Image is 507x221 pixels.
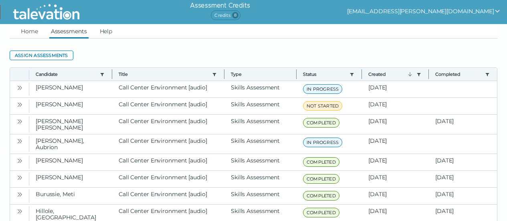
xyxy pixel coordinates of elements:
clr-dg-cell: [PERSON_NAME] [29,98,112,114]
clr-dg-cell: Call Center Environment [audio] [112,154,224,170]
button: created filter [416,71,422,77]
span: COMPLETED [303,118,339,128]
clr-dg-cell: [DATE] [362,154,429,170]
button: Column resize handle [294,65,299,83]
clr-dg-cell: [DATE] [362,98,429,114]
button: status filter [349,71,355,77]
a: Home [19,24,40,39]
span: COMPLETED [303,157,339,167]
clr-dg-cell: Skills Assessment [224,98,297,114]
clr-dg-cell: Skills Assessment [224,134,297,154]
span: Credits [211,10,240,20]
span: IN PROGRESS [303,138,342,147]
clr-dg-cell: Skills Assessment [224,81,297,97]
clr-dg-cell: [PERSON_NAME] [29,171,112,187]
button: Open [15,116,24,126]
span: NOT STARTED [303,101,342,111]
clr-dg-cell: [DATE] [362,134,429,154]
cds-icon: Open [16,191,23,198]
button: Open [15,172,24,182]
span: 8 [232,12,238,18]
span: COMPLETED [303,174,339,184]
button: completed filter [484,71,491,77]
clr-dg-cell: Skills Assessment [224,171,297,187]
clr-dg-cell: [DATE] [362,115,429,134]
button: Column resize handle [222,65,227,83]
cds-icon: Open [16,85,23,91]
span: Type [231,71,290,77]
clr-dg-cell: Skills Assessment [224,188,297,204]
button: Candidate [36,71,97,77]
button: candidate filter [99,71,105,77]
button: Column resize handle [426,65,431,83]
button: Open [15,156,24,165]
button: Column resize handle [359,65,364,83]
clr-dg-cell: Call Center Environment [audio] [112,81,224,97]
cds-icon: Open [16,208,23,215]
a: Assessments [49,24,89,39]
clr-dg-cell: [DATE] [429,154,497,170]
clr-dg-cell: [PERSON_NAME] [29,154,112,170]
clr-dg-cell: Skills Assessment [224,154,297,170]
button: Open [15,83,24,92]
clr-dg-cell: Call Center Environment [audio] [112,98,224,114]
clr-dg-cell: [DATE] [362,188,429,204]
clr-dg-cell: Call Center Environment [audio] [112,134,224,154]
button: show user actions [347,6,501,16]
cds-icon: Open [16,101,23,108]
button: Created [368,71,413,77]
clr-dg-cell: [PERSON_NAME] [PERSON_NAME] [29,115,112,134]
cds-icon: Open [16,174,23,181]
button: Title [119,71,209,77]
button: Assign assessments [10,51,73,60]
button: Column resize handle [109,65,115,83]
clr-dg-cell: Call Center Environment [audio] [112,115,224,134]
button: Open [15,189,24,199]
clr-dg-cell: Skills Assessment [224,115,297,134]
clr-dg-cell: Call Center Environment [audio] [112,171,224,187]
cds-icon: Open [16,158,23,164]
button: Open [15,136,24,146]
button: title filter [211,71,218,77]
clr-dg-cell: Burussie, Meti [29,188,112,204]
span: IN PROGRESS [303,84,342,94]
clr-dg-cell: [DATE] [429,115,497,134]
clr-dg-cell: [DATE] [362,81,429,97]
clr-dg-cell: Call Center Environment [audio] [112,188,224,204]
button: Open [15,99,24,109]
button: Open [15,206,24,216]
h6: Assessment Credits [190,1,250,10]
clr-dg-cell: [DATE] [429,188,497,204]
clr-dg-cell: [DATE] [362,171,429,187]
span: COMPLETED [303,191,339,201]
button: Completed [435,71,482,77]
clr-dg-cell: [PERSON_NAME] [29,81,112,97]
button: Status [303,71,346,77]
a: Help [98,24,114,39]
span: COMPLETED [303,208,339,217]
clr-dg-cell: [PERSON_NAME], Aubrion [29,134,112,154]
cds-icon: Open [16,138,23,144]
clr-dg-cell: [DATE] [429,171,497,187]
cds-icon: Open [16,118,23,125]
img: Talevation_Logo_Transparent_white.png [10,2,83,22]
